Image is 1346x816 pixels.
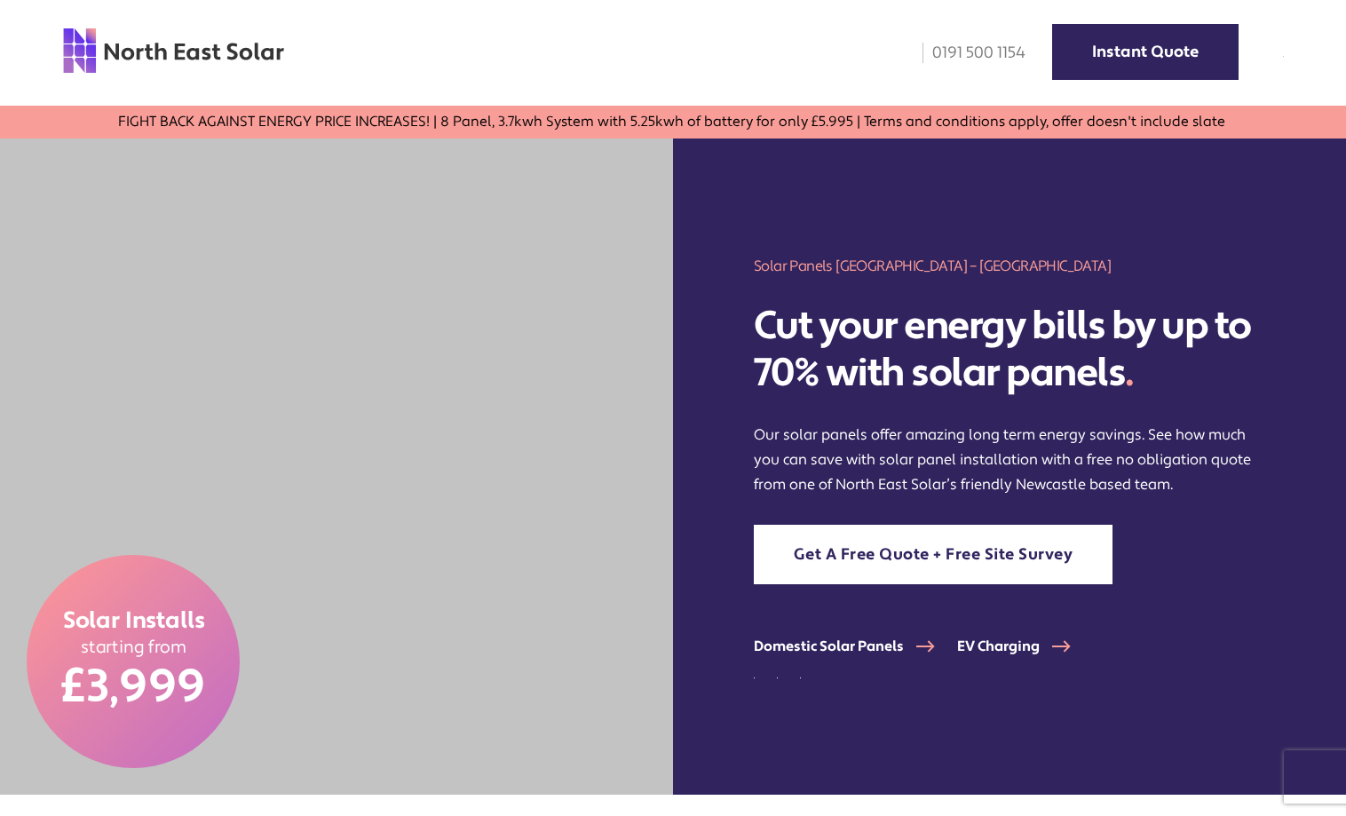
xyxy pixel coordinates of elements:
a: Instant Quote [1052,24,1239,80]
img: menu icon [1283,56,1284,57]
a: 0191 500 1154 [910,43,1025,63]
h2: Cut your energy bills by up to 70% with solar panels [754,303,1265,397]
img: north east solar logo [62,27,285,75]
a: Get A Free Quote + Free Site Survey [754,525,1113,584]
a: Domestic Solar Panels [754,638,957,655]
span: £3,999 [61,658,206,717]
span: . [1125,348,1134,398]
span: Solar Installs [62,606,204,637]
a: EV Charging [957,638,1093,655]
p: Our solar panels offer amazing long term energy savings. See how much you can save with solar pan... [754,423,1265,497]
span: starting from [80,637,186,659]
a: Solar Installs starting from £3,999 [27,555,240,768]
h1: Solar Panels [GEOGRAPHIC_DATA] – [GEOGRAPHIC_DATA] [754,256,1265,276]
